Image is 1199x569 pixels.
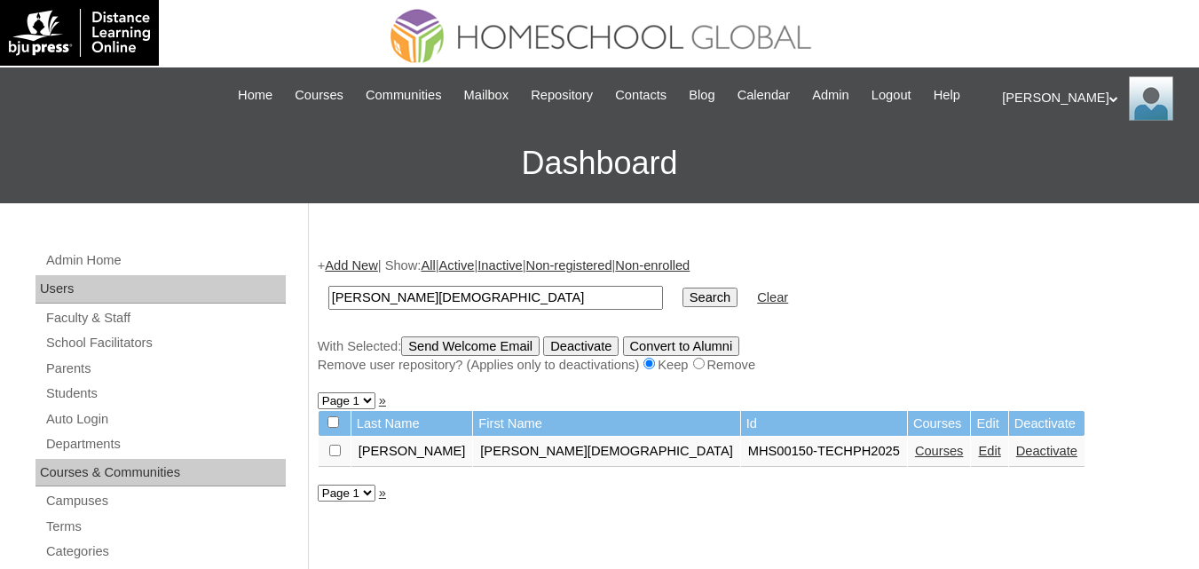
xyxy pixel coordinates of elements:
a: Categories [44,541,286,563]
div: Courses & Communities [35,459,286,487]
img: Ariane Ebuen [1129,76,1173,121]
span: Blog [689,85,714,106]
a: Parents [44,358,286,380]
td: Courses [908,411,971,437]
a: Non-registered [526,258,612,273]
span: Help [934,85,960,106]
a: Non-enrolled [615,258,690,273]
span: Contacts [615,85,667,106]
td: Deactivate [1009,411,1085,437]
input: Search [328,286,663,310]
a: Logout [863,85,920,106]
a: Inactive [477,258,523,273]
a: All [421,258,435,273]
span: Admin [812,85,849,106]
input: Search [682,288,738,307]
a: Campuses [44,490,286,512]
td: Edit [971,411,1007,437]
a: Courses [286,85,352,106]
a: Add New [325,258,377,273]
a: Clear [757,290,788,304]
span: Logout [872,85,911,106]
td: [PERSON_NAME] [351,437,473,467]
a: Communities [357,85,451,106]
td: Id [741,411,907,437]
div: Users [35,275,286,304]
td: [PERSON_NAME][DEMOGRAPHIC_DATA] [473,437,740,467]
a: Auto Login [44,408,286,431]
span: Home [238,85,272,106]
a: Admin [803,85,858,106]
a: Blog [680,85,723,106]
a: Courses [915,444,964,458]
a: Departments [44,433,286,455]
span: Mailbox [464,85,509,106]
td: Last Name [351,411,473,437]
input: Deactivate [543,336,619,356]
span: Communities [366,85,442,106]
input: Send Welcome Email [401,336,540,356]
a: Calendar [729,85,799,106]
input: Convert to Alumni [623,336,740,356]
a: Contacts [606,85,675,106]
div: Remove user repository? (Applies only to deactivations) Keep Remove [318,356,1181,375]
a: Edit [978,444,1000,458]
a: » [379,486,386,500]
a: » [379,393,386,407]
span: Calendar [738,85,790,106]
a: Terms [44,516,286,538]
a: School Facilitators [44,332,286,354]
a: Home [229,85,281,106]
a: Active [439,258,475,273]
div: [PERSON_NAME] [1002,76,1181,121]
td: MHS00150-TECHPH2025 [741,437,907,467]
a: Students [44,383,286,405]
img: logo-white.png [9,9,150,57]
span: Repository [531,85,593,106]
a: Faculty & Staff [44,307,286,329]
a: Help [925,85,969,106]
h3: Dashboard [9,123,1190,203]
span: Courses [295,85,343,106]
td: First Name [473,411,740,437]
div: With Selected: [318,336,1181,375]
a: Mailbox [455,85,518,106]
a: Admin Home [44,249,286,272]
a: Deactivate [1016,444,1077,458]
div: + | Show: | | | | [318,257,1181,374]
a: Repository [522,85,602,106]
